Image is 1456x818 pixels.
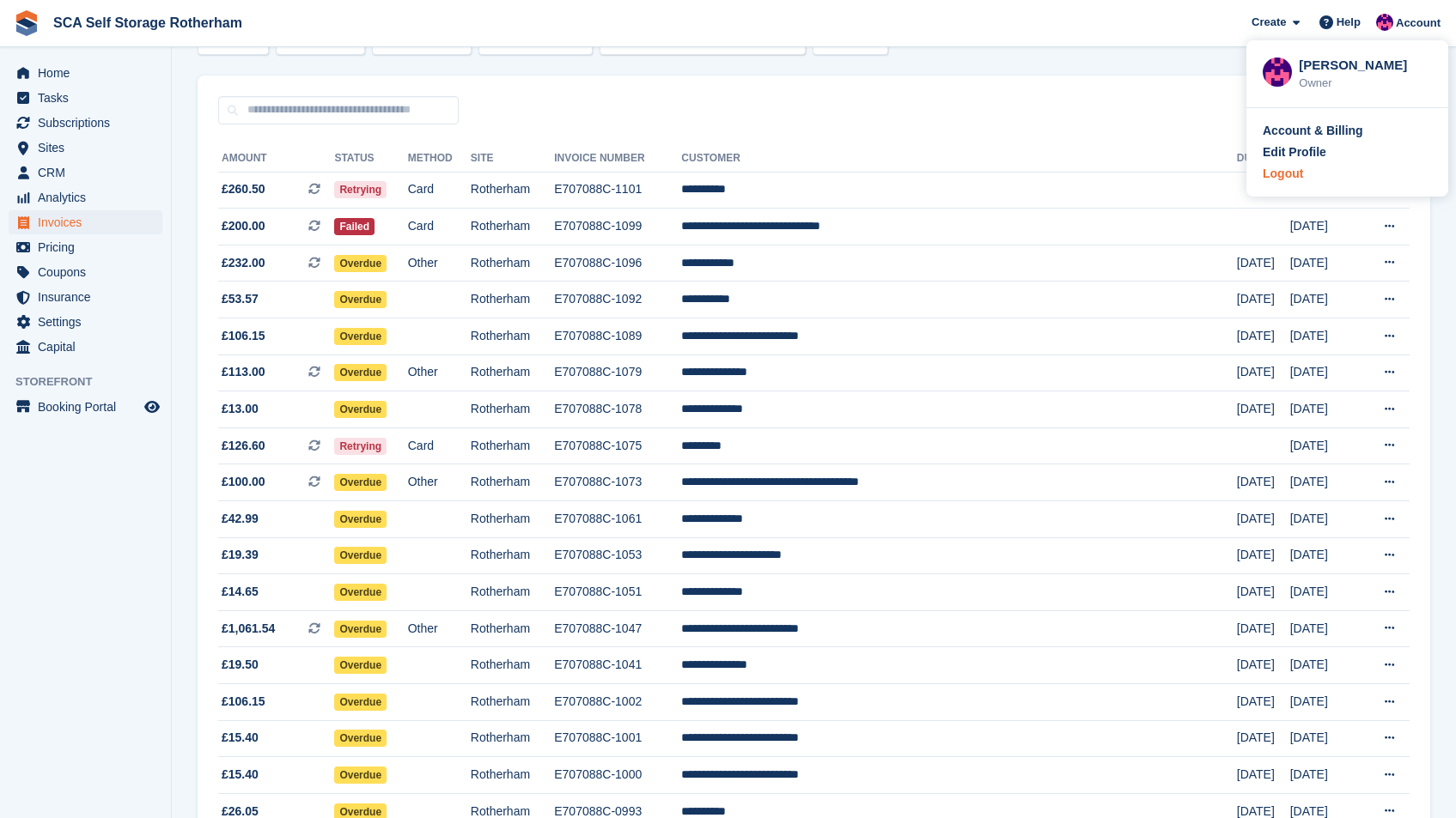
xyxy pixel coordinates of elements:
[471,391,554,428] td: Rotherham
[471,172,554,209] td: Rotherham
[1290,391,1359,428] td: [DATE]
[554,318,681,355] td: E707088C-1089
[471,464,554,501] td: Rotherham
[1290,610,1359,647] td: [DATE]
[554,684,681,721] td: E707088C-1002
[38,185,141,209] span: Analytics
[1237,574,1290,611] td: [DATE]
[38,285,141,309] span: Insurance
[334,255,387,272] span: Overdue
[9,235,162,259] a: menu
[1290,757,1359,794] td: [DATE]
[38,310,141,334] span: Settings
[1237,145,1290,173] th: Due
[38,136,141,160] span: Sites
[1237,282,1290,318] td: [DATE]
[222,546,259,564] span: £19.39
[1290,354,1359,391] td: [DATE]
[38,86,141,110] span: Tasks
[408,245,471,282] td: Other
[408,145,471,173] th: Method
[9,111,162,135] a: menu
[1263,165,1303,183] div: Logout
[554,757,681,794] td: E707088C-1000
[1252,14,1286,31] span: Create
[38,335,141,359] span: Capital
[222,656,259,674] span: £19.50
[1290,684,1359,721] td: [DATE]
[1290,209,1359,245] td: [DATE]
[222,620,275,638] span: £1,061.54
[1237,757,1290,794] td: [DATE]
[222,437,265,455] span: £126.60
[334,547,387,564] span: Overdue
[471,145,554,173] th: Site
[9,285,162,309] a: menu
[554,209,681,245] td: E707088C-1099
[334,181,387,198] span: Retrying
[334,511,387,528] span: Overdue
[1263,143,1326,161] div: Edit Profile
[408,172,471,209] td: Card
[334,694,387,711] span: Overdue
[1290,537,1359,574] td: [DATE]
[554,574,681,611] td: E707088C-1051
[222,400,259,418] span: £13.00
[218,145,334,173] th: Amount
[471,720,554,757] td: Rotherham
[408,427,471,464] td: Card
[1237,464,1290,501] td: [DATE]
[1263,122,1432,140] a: Account & Billing
[222,693,265,711] span: £106.15
[471,537,554,574] td: Rotherham
[408,610,471,647] td: Other
[222,729,259,747] span: £15.40
[9,310,162,334] a: menu
[471,318,554,355] td: Rotherham
[1237,501,1290,538] td: [DATE]
[554,245,681,282] td: E707088C-1096
[554,537,681,574] td: E707088C-1053
[15,373,171,391] span: Storefront
[334,364,387,381] span: Overdue
[334,474,387,491] span: Overdue
[408,464,471,501] td: Other
[222,363,265,381] span: £113.00
[1290,245,1359,282] td: [DATE]
[222,217,265,235] span: £200.00
[38,260,141,284] span: Coupons
[1263,122,1363,140] div: Account & Billing
[334,766,387,784] span: Overdue
[14,10,40,36] img: stora-icon-8386f47178a22dfd0bd8f6a31ec36ba5ce8667c1dd55bd0f319d3a0aa187defe.svg
[408,354,471,391] td: Other
[1290,647,1359,684] td: [DATE]
[554,610,681,647] td: E707088C-1047
[9,185,162,209] a: menu
[1237,354,1290,391] td: [DATE]
[1290,720,1359,757] td: [DATE]
[222,583,259,601] span: £14.65
[334,291,387,308] span: Overdue
[1263,58,1292,87] img: Sam Chapman
[1299,56,1432,71] div: [PERSON_NAME]
[142,397,162,417] a: Preview store
[554,391,681,428] td: E707088C-1078
[222,327,265,345] span: £106.15
[1263,143,1432,161] a: Edit Profile
[9,260,162,284] a: menu
[1299,75,1432,92] div: Owner
[1290,501,1359,538] td: [DATE]
[1290,574,1359,611] td: [DATE]
[554,647,681,684] td: E707088C-1041
[1396,15,1441,32] span: Account
[9,61,162,85] a: menu
[334,730,387,747] span: Overdue
[554,354,681,391] td: E707088C-1079
[222,510,259,528] span: £42.99
[38,210,141,234] span: Invoices
[9,210,162,234] a: menu
[1337,14,1361,31] span: Help
[471,209,554,245] td: Rotherham
[471,501,554,538] td: Rotherham
[334,328,387,345] span: Overdue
